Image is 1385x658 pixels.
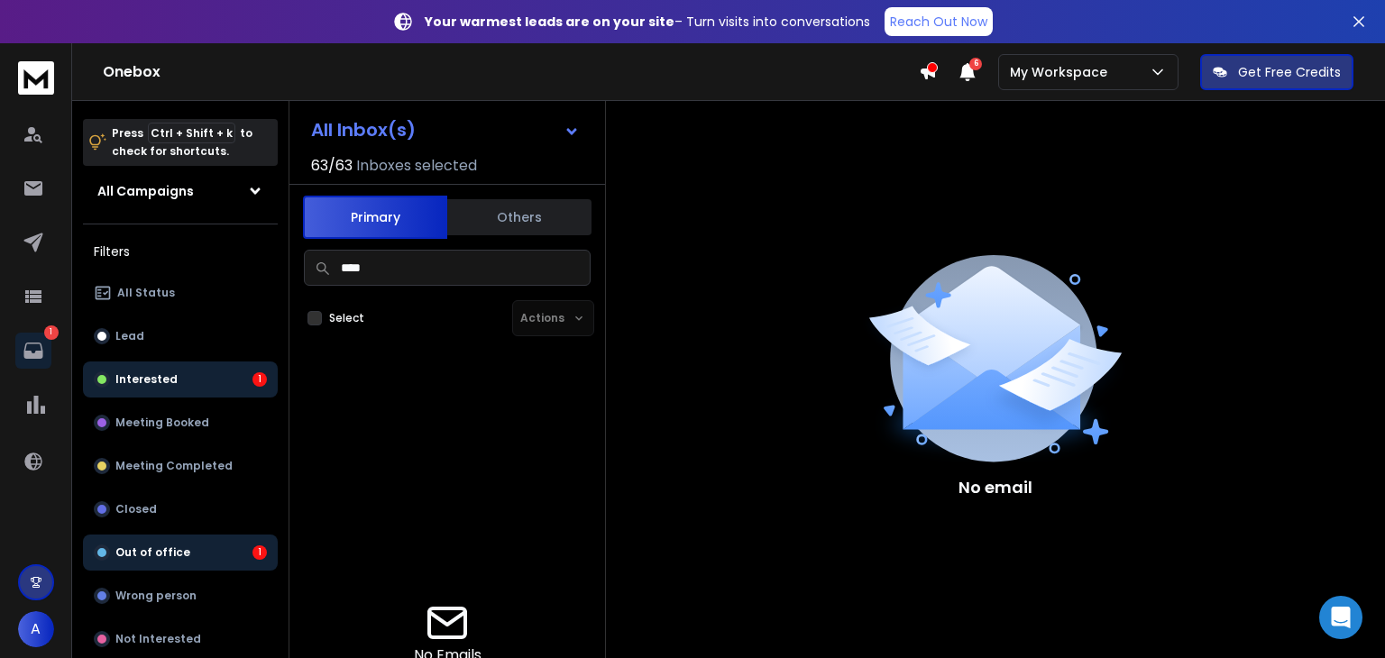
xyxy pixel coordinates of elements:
[83,361,278,398] button: Interested1
[148,123,235,143] span: Ctrl + Shift + k
[890,13,987,31] p: Reach Out Now
[303,196,447,239] button: Primary
[83,535,278,571] button: Out of office1
[83,275,278,311] button: All Status
[425,13,870,31] p: – Turn visits into conversations
[356,155,477,177] h3: Inboxes selected
[1319,596,1362,639] div: Open Intercom Messenger
[83,173,278,209] button: All Campaigns
[18,611,54,647] button: A
[115,545,190,560] p: Out of office
[311,121,416,139] h1: All Inbox(s)
[1238,63,1341,81] p: Get Free Credits
[115,329,144,343] p: Lead
[44,325,59,340] p: 1
[83,405,278,441] button: Meeting Booked
[115,502,157,516] p: Closed
[447,197,592,237] button: Others
[311,155,353,177] span: 63 / 63
[83,448,278,484] button: Meeting Completed
[958,475,1032,500] p: No email
[115,416,209,430] p: Meeting Booked
[103,61,919,83] h1: Onebox
[15,333,51,369] a: 1
[252,372,267,387] div: 1
[425,13,674,31] strong: Your warmest leads are on your site
[83,491,278,527] button: Closed
[97,182,194,200] h1: All Campaigns
[115,372,178,387] p: Interested
[115,459,233,473] p: Meeting Completed
[969,58,982,70] span: 6
[329,311,364,325] label: Select
[1010,63,1114,81] p: My Workspace
[83,621,278,657] button: Not Interested
[115,632,201,646] p: Not Interested
[1200,54,1353,90] button: Get Free Credits
[83,318,278,354] button: Lead
[112,124,252,160] p: Press to check for shortcuts.
[83,578,278,614] button: Wrong person
[18,61,54,95] img: logo
[115,589,197,603] p: Wrong person
[117,286,175,300] p: All Status
[297,112,594,148] button: All Inbox(s)
[252,545,267,560] div: 1
[885,7,993,36] a: Reach Out Now
[83,239,278,264] h3: Filters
